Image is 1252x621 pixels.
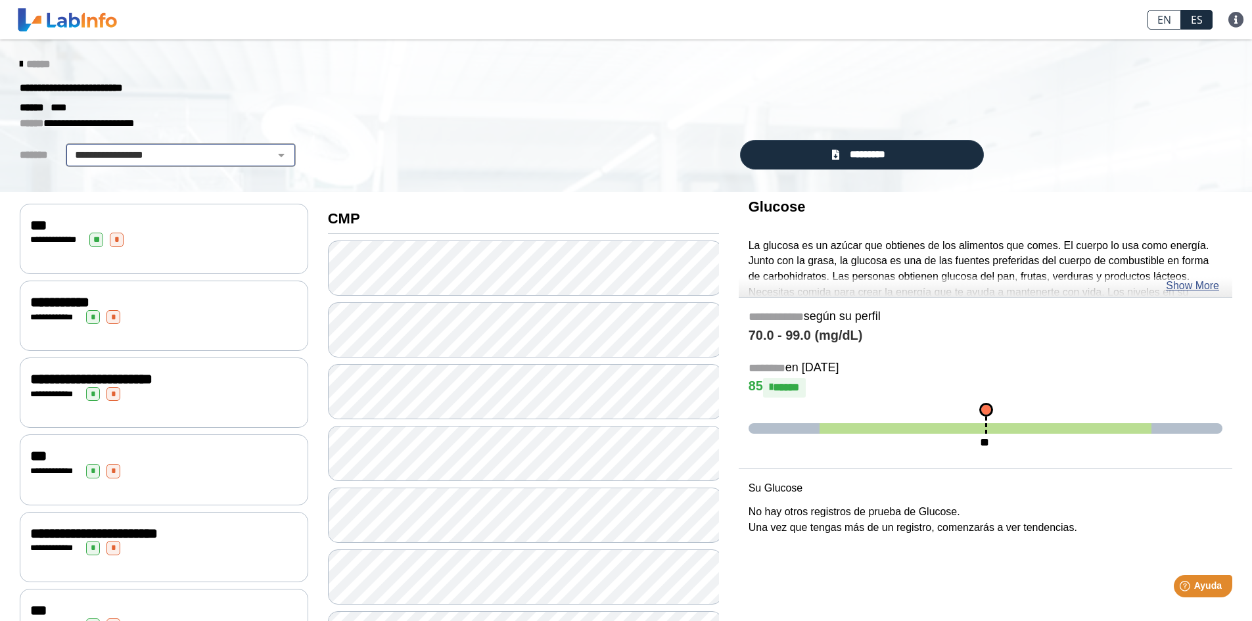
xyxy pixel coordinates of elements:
[1135,570,1238,607] iframe: Help widget launcher
[749,328,1222,344] h4: 70.0 - 99.0 (mg/dL)
[749,480,1222,496] p: Su Glucose
[749,198,806,215] b: Glucose
[1148,10,1181,30] a: EN
[749,361,1222,376] h5: en [DATE]
[749,310,1222,325] h5: según su perfil
[749,378,1222,398] h4: 85
[749,238,1222,333] p: La glucosa es un azúcar que obtienes de los alimentos que comes. El cuerpo lo usa como energía. J...
[328,210,360,227] b: CMP
[749,504,1222,536] p: No hay otros registros de prueba de Glucose. Una vez que tengas más de un registro, comenzarás a ...
[1166,278,1219,294] a: Show More
[1181,10,1213,30] a: ES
